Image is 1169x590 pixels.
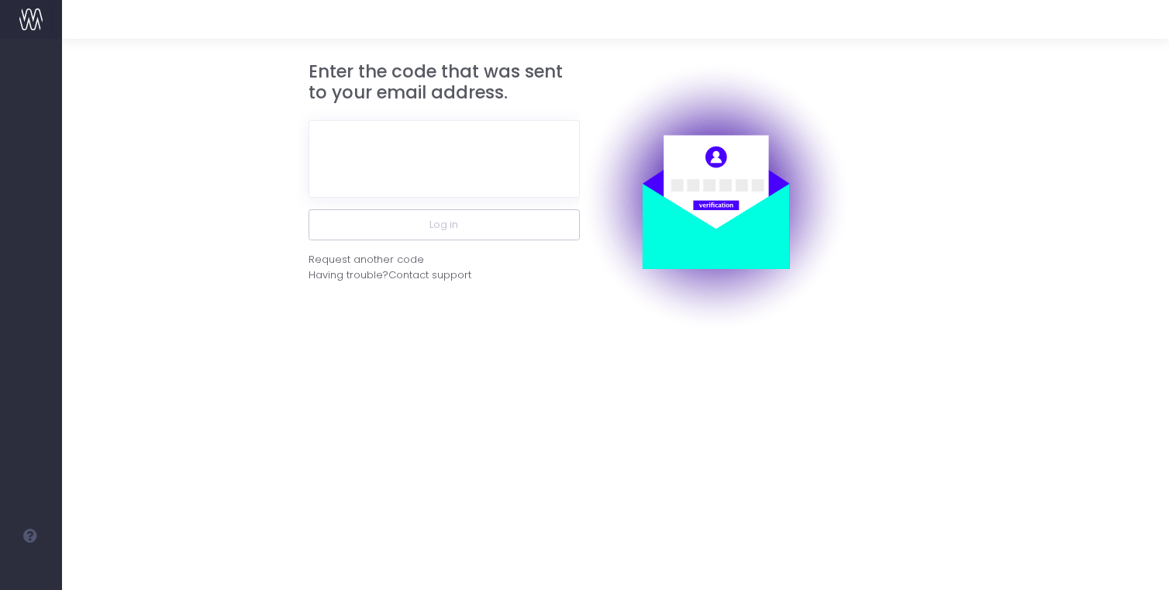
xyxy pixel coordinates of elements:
img: images/default_profile_image.png [19,559,43,582]
div: Having trouble? [309,267,580,283]
h3: Enter the code that was sent to your email address. [309,61,580,104]
span: Contact support [388,267,471,283]
div: Request another code [309,252,424,267]
button: Log in [309,209,580,240]
img: auth.png [580,61,851,333]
